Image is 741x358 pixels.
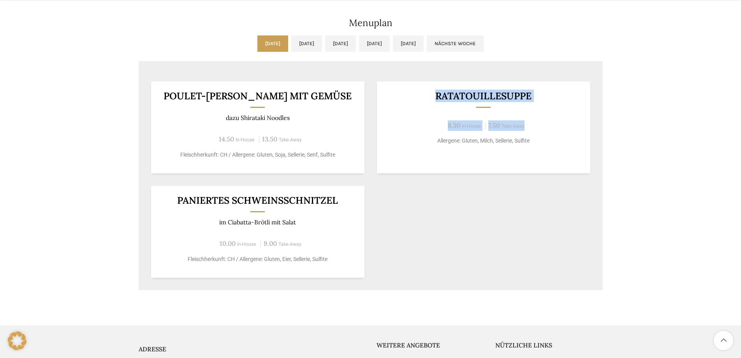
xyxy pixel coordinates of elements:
[160,114,355,122] p: dazu Shirataki Noodles
[714,331,733,350] a: Scroll to top button
[160,151,355,159] p: Fleischherkunft: CH / Allergene: Gluten, Soja, Sellerie, Senf, Sulfite
[488,121,500,130] span: 7.50
[160,255,355,263] p: Fleischherkunft: CH / Allergene: Gluten, Eier, Sellerie, Sulfite
[462,123,481,129] span: In-House
[359,35,390,52] a: [DATE]
[257,35,288,52] a: [DATE]
[427,35,484,52] a: Nächste Woche
[139,18,603,28] h2: Menuplan
[377,341,484,349] h5: Weitere Angebote
[262,135,277,143] span: 13.50
[325,35,356,52] a: [DATE]
[160,91,355,101] h3: POULET-[PERSON_NAME] MIT GEMÜSE
[139,345,166,353] span: ADRESSE
[448,121,460,130] span: 8.30
[279,137,302,143] span: Take-Away
[278,242,301,247] span: Take-Away
[393,35,424,52] a: [DATE]
[219,135,234,143] span: 14.50
[160,219,355,226] p: im Ciabatta-Brötli mit Salat
[220,239,236,248] span: 10.00
[160,196,355,205] h3: Paniertes Schweinsschnitzel
[386,91,581,101] h3: Ratatouillesuppe
[495,341,603,349] h5: Nützliche Links
[291,35,322,52] a: [DATE]
[502,123,525,129] span: Take-Away
[264,239,277,248] span: 9.00
[236,137,255,143] span: In-House
[386,137,581,145] p: Allergene: Gluten, Milch, Sellerie, Sulfite
[237,242,256,247] span: In-House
